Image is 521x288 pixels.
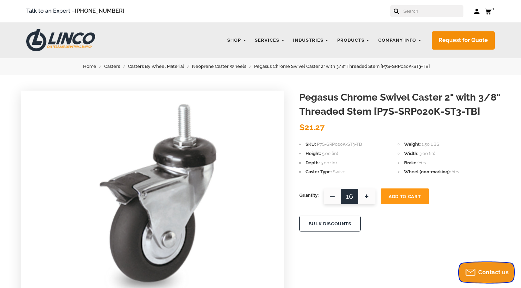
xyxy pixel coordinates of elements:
[389,194,421,199] span: Add To Cart
[485,7,495,16] a: 0
[305,151,321,156] span: Height
[299,216,361,232] button: BULK DISCOUNTS
[334,34,373,47] a: Products
[404,151,418,156] span: Width
[478,269,509,276] span: Contact us
[491,6,494,11] span: 0
[299,188,319,202] span: Quantity
[459,262,514,283] button: Contact us
[381,188,429,204] button: Add To Cart
[322,151,338,156] span: 5.00 (in)
[404,169,451,174] span: Wheel (non-marking)
[192,63,254,70] a: Neoprene Caster Wheels
[403,5,463,17] input: Search
[358,188,375,204] span: +
[333,169,347,174] span: Swivel
[299,91,500,119] h1: Pegasus Chrome Swivel Caster 2" with 3/8" Threaded Stem [P7S-SRP020K-ST3-TB]
[75,8,124,14] a: [PHONE_NUMBER]
[305,160,320,165] span: Depth
[324,188,341,204] span: —
[104,63,128,70] a: Casters
[83,63,104,70] a: Home
[474,8,480,15] a: Log in
[251,34,288,47] a: Services
[305,142,316,147] span: SKU
[26,29,95,51] img: LINCO CASTERS & INDUSTRIAL SUPPLY
[299,122,324,132] span: $21.27
[128,63,192,70] a: Casters By Wheel Material
[404,160,418,165] span: Brake
[452,169,459,174] span: Yes
[224,34,250,47] a: Shop
[305,169,332,174] span: Caster Type
[317,142,362,147] span: P7S-SRP020K-ST3-TB
[321,160,337,165] span: 5.00 (in)
[26,7,124,16] span: Talk to an Expert –
[404,142,421,147] span: Weight
[432,31,495,50] a: Request for Quote
[375,34,425,47] a: Company Info
[290,34,332,47] a: Industries
[422,142,439,147] span: 1.50 LBS
[254,63,438,70] a: Pegasus Chrome Swivel Caster 2" with 3/8" Threaded Stem [P7S-SRP020K-ST3-TB]
[419,151,435,156] span: 3.00 (in)
[419,160,426,165] span: Yes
